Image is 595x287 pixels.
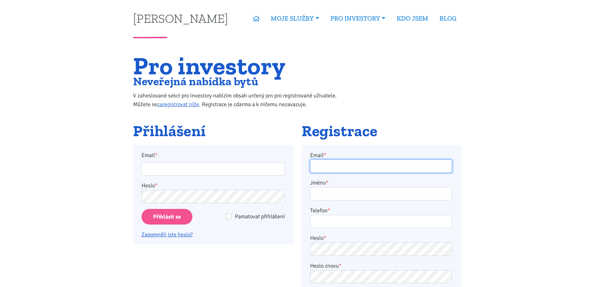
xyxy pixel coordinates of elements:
[310,261,342,270] label: Heslo znovu
[157,101,199,108] a: zaregistrovat níže
[141,231,193,238] a: Zapomněli jste heslo?
[133,12,228,24] a: [PERSON_NAME]
[324,235,326,241] abbr: required
[339,262,342,269] abbr: required
[302,123,462,140] h2: Registrace
[325,11,391,26] a: PRO INVESTORY
[265,11,325,26] a: MOJE SLUŽBY
[310,151,326,160] label: Email
[133,76,350,87] h2: Neveřejná nabídka bytů
[434,11,462,26] a: BLOG
[133,55,350,76] h1: Pro investory
[133,91,350,109] p: V zaheslované sekci pro investory nabízím obsah určený jen pro registrované uživatele. Můžete se ...
[324,152,326,159] abbr: required
[326,179,329,186] abbr: required
[310,234,326,242] label: Heslo
[310,178,329,187] label: Jméno
[137,151,289,160] label: Email
[141,181,158,190] label: Heslo
[310,206,330,215] label: Telefon
[235,213,285,220] span: Pamatovat přihlášení
[391,11,434,26] a: KDO JSEM
[328,207,330,214] abbr: required
[133,123,293,140] h2: Přihlášení
[141,209,192,225] input: Přihlásit se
